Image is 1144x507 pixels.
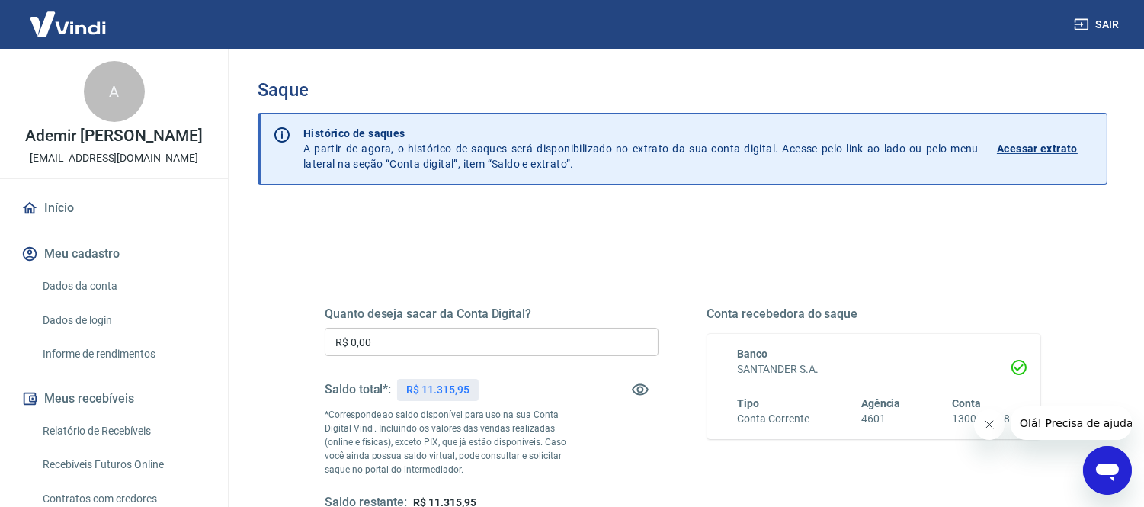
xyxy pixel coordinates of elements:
[37,271,210,302] a: Dados da conta
[303,126,979,172] p: A partir de agora, o histórico de saques será disponibilizado no extrato da sua conta digital. Ac...
[738,397,760,409] span: Tipo
[325,408,575,477] p: *Corresponde ao saldo disponível para uso na sua Conta Digital Vindi. Incluindo os valores das ve...
[18,237,210,271] button: Meu cadastro
[37,416,210,447] a: Relatório de Recebíveis
[325,306,659,322] h5: Quanto deseja sacar da Conta Digital?
[30,150,198,166] p: [EMAIL_ADDRESS][DOMAIN_NAME]
[37,339,210,370] a: Informe de rendimentos
[1071,11,1126,39] button: Sair
[37,305,210,336] a: Dados de login
[952,397,981,409] span: Conta
[952,411,1010,427] h6: 13000078-8
[303,126,979,141] p: Histórico de saques
[25,128,202,144] p: Ademir [PERSON_NAME]
[974,409,1005,440] iframe: Fechar mensagem
[707,306,1041,322] h5: Conta recebedora do saque
[861,397,901,409] span: Agência
[18,382,210,416] button: Meus recebíveis
[18,191,210,225] a: Início
[1011,406,1132,440] iframe: Mensagem da empresa
[738,411,809,427] h6: Conta Corrente
[325,382,391,397] h5: Saldo total*:
[997,126,1094,172] a: Acessar extrato
[997,141,1078,156] p: Acessar extrato
[9,11,128,23] span: Olá! Precisa de ajuda?
[861,411,901,427] h6: 4601
[406,382,469,398] p: R$ 11.315,95
[84,61,145,122] div: A
[37,449,210,480] a: Recebíveis Futuros Online
[738,348,768,360] span: Banco
[18,1,117,47] img: Vindi
[738,361,1011,377] h6: SANTANDER S.A.
[1083,446,1132,495] iframe: Botão para abrir a janela de mensagens
[258,79,1107,101] h3: Saque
